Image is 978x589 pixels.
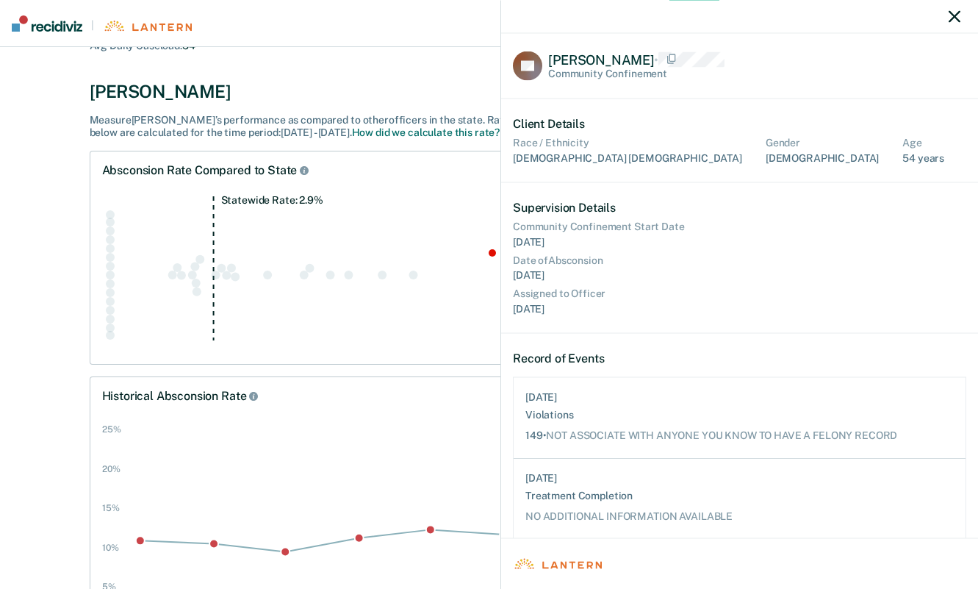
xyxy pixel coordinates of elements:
[513,254,966,266] div: Date of Absconsion
[525,510,733,521] span: NO ADDITIONAL INFORMATION AVAILABLE
[525,472,557,485] div: [DATE]
[766,152,879,165] div: [DEMOGRAPHIC_DATA]
[902,137,944,149] div: Age
[525,391,557,404] div: [DATE]
[513,221,966,233] div: Community Confinement Start Date
[525,429,543,440] span: 149
[548,51,654,67] span: [PERSON_NAME]
[548,68,724,80] div: Community Confinement
[546,429,897,440] span: NOT ASSOCIATE WITH ANYONE YOU KNOW TO HAVE A FELONY RECORD
[513,269,966,282] div: [DATE]
[513,137,742,149] div: Race / Ethnicity
[513,559,602,570] img: Lantern
[654,51,658,67] span: •
[525,490,633,503] div: Treatment Completion
[902,152,944,165] div: 54 years
[513,200,966,214] div: Supervision Details
[766,137,879,149] div: Gender
[513,303,966,315] div: [DATE]
[513,351,966,365] div: Record of Events
[525,409,574,422] div: Violations
[513,288,966,300] div: Assigned to Officer
[513,235,966,248] div: [DATE]
[513,117,966,131] div: Client Details
[543,429,547,440] span: •
[513,152,742,165] div: [DEMOGRAPHIC_DATA] [DEMOGRAPHIC_DATA]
